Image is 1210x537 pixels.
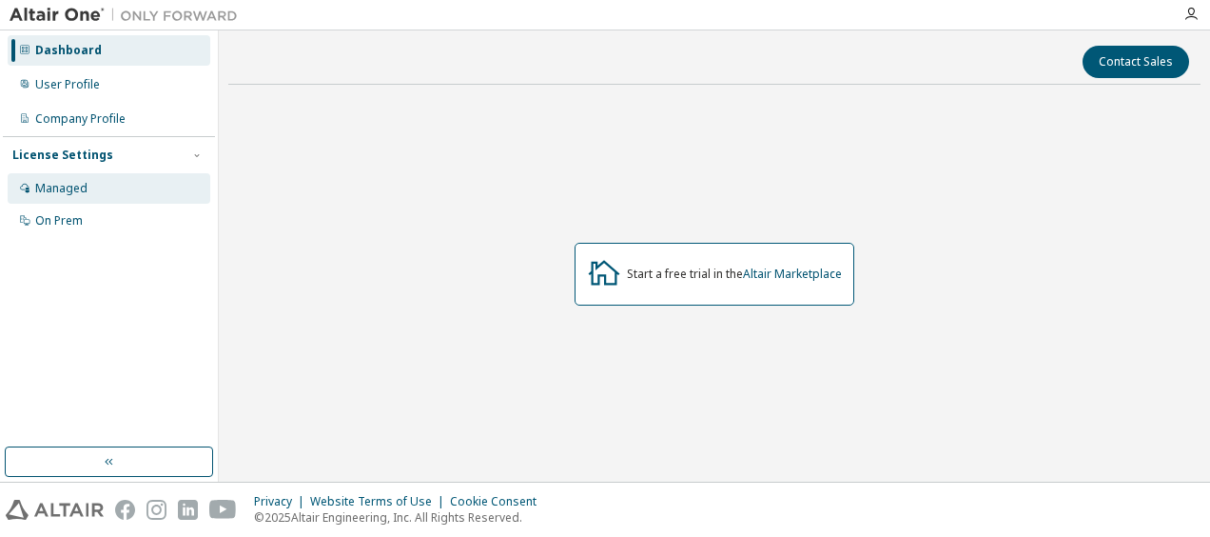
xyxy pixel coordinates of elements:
[35,213,83,229] div: On Prem
[627,267,842,282] div: Start a free trial in the
[146,500,166,520] img: instagram.svg
[115,500,135,520] img: facebook.svg
[10,6,247,25] img: Altair One
[12,148,113,163] div: License Settings
[743,266,842,282] a: Altair Marketplace
[310,494,450,509] div: Website Terms of Use
[6,500,104,520] img: altair_logo.svg
[209,500,237,520] img: youtube.svg
[254,509,548,526] p: © 2025 Altair Engineering, Inc. All Rights Reserved.
[35,43,102,58] div: Dashboard
[35,111,126,127] div: Company Profile
[254,494,310,509] div: Privacy
[35,77,100,92] div: User Profile
[178,500,198,520] img: linkedin.svg
[35,181,88,196] div: Managed
[450,494,548,509] div: Cookie Consent
[1083,46,1189,78] button: Contact Sales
